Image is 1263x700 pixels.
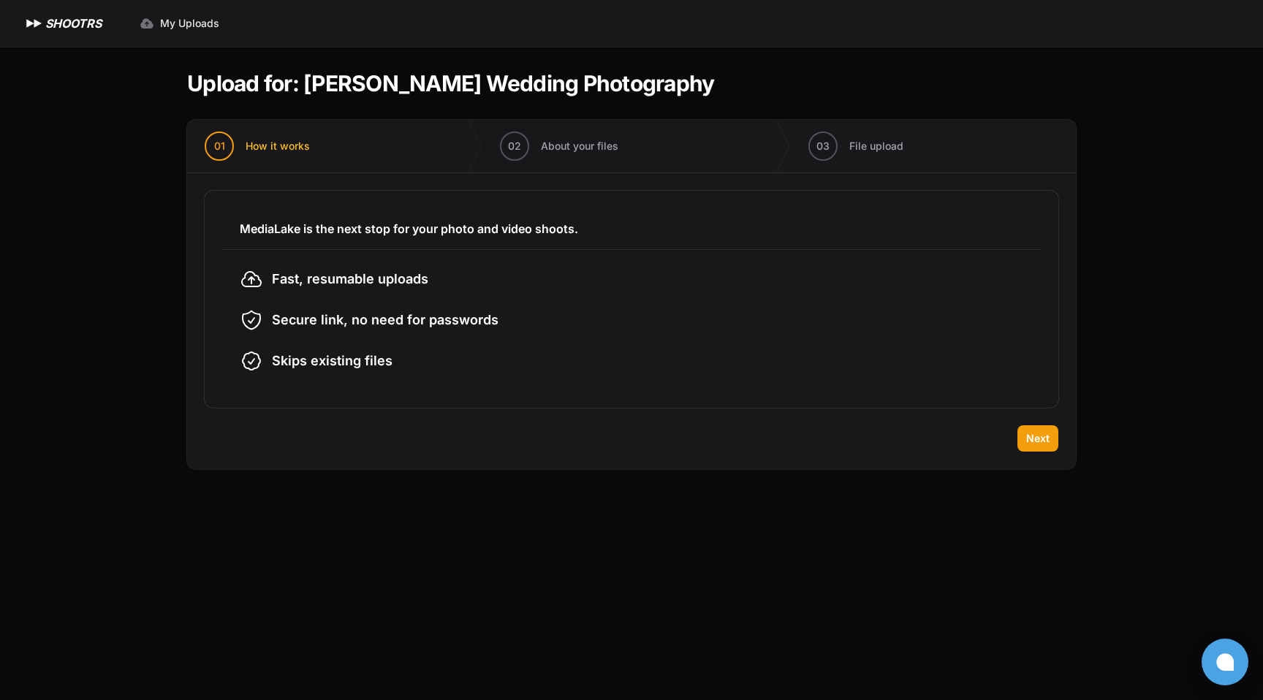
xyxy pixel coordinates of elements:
button: Next [1017,425,1058,452]
button: 01 How it works [187,120,327,172]
button: 03 File upload [791,120,921,172]
span: 01 [214,139,225,153]
a: SHOOTRS SHOOTRS [23,15,102,32]
span: How it works [246,139,310,153]
h1: Upload for: [PERSON_NAME] Wedding Photography [187,70,714,96]
img: SHOOTRS [23,15,45,32]
span: File upload [849,139,903,153]
a: My Uploads [131,10,228,37]
span: About your files [541,139,618,153]
span: Next [1026,431,1050,446]
span: My Uploads [160,16,219,31]
button: 02 About your files [482,120,636,172]
span: 02 [508,139,521,153]
h3: MediaLake is the next stop for your photo and video shoots. [240,220,1023,237]
span: Fast, resumable uploads [272,269,428,289]
span: Secure link, no need for passwords [272,310,498,330]
span: 03 [816,139,830,153]
h1: SHOOTRS [45,15,102,32]
button: Open chat window [1202,639,1248,685]
span: Skips existing files [272,351,392,371]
